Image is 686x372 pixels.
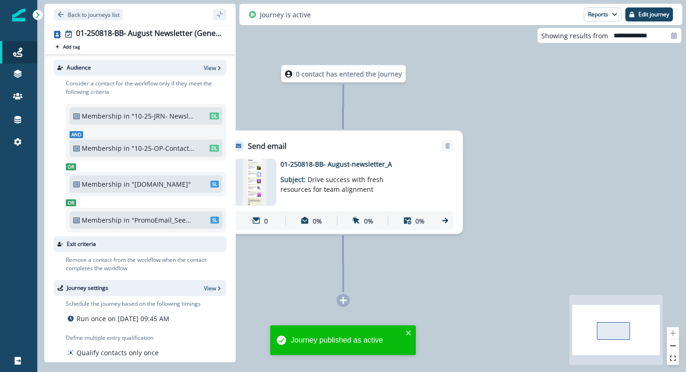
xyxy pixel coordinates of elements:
[67,63,91,72] p: Audience
[415,216,425,225] p: 0%
[82,111,122,121] p: Membership
[667,352,679,365] button: fit view
[82,179,122,189] p: Membership
[210,145,219,152] span: DL
[204,284,223,292] button: View
[280,175,384,194] span: Drive success with fresh resources for team alignment
[280,159,430,169] p: 01-250818-BB- August-newsletter_A
[264,216,268,225] p: 0
[243,159,267,206] img: email asset unavailable
[291,335,403,346] div: Journey published as active
[66,79,226,96] p: Consider a contact for the workflow only if they meet the following criteria
[541,31,608,41] p: Showing results from
[204,284,216,292] p: View
[343,236,343,292] g: Edge from fdd82afb-656e-423d-a721-f401aab89df4 to node-add-under-a0f15017-e28b-4f7e-aeb4-37b28b8e...
[70,131,83,138] span: And
[260,10,311,20] p: Journey is active
[132,111,195,121] p: "10-25-JRN- Newsletter (non-GTM)"
[210,181,219,188] span: SL
[66,163,76,170] span: Or
[313,216,322,225] p: 0%
[82,143,122,153] p: Membership
[63,44,80,49] p: Add tag
[66,300,201,308] p: Schedule the journey based on the following timings
[625,7,673,21] button: Edit journey
[254,65,433,83] div: 0 contact has entered the journey
[296,69,402,79] p: 0 contact has entered the journey
[76,29,223,39] div: 01-250818-BB- August Newsletter (General)
[132,143,195,153] p: "10-25-OP-Contactable"
[204,64,223,72] button: View
[67,240,96,248] p: Exit criteria
[204,64,216,72] p: View
[124,143,130,153] p: in
[66,334,161,342] p: Define multiple entry qualification
[124,111,130,121] p: in
[132,179,195,189] p: "[DOMAIN_NAME]"
[210,217,219,224] span: SL
[66,256,226,273] p: Remove a contact from the workflow when the contact completes the workflow
[77,348,159,358] p: Qualify contacts only once
[124,179,130,189] p: in
[343,84,343,129] g: Edge from node-dl-count to fdd82afb-656e-423d-a721-f401aab89df4
[406,329,412,337] button: close
[213,9,226,20] button: sidebar collapse toggle
[82,215,122,225] p: Membership
[124,215,130,225] p: in
[210,112,219,119] span: DL
[77,314,169,323] p: Run once on [DATE] 09:45 AM
[667,340,679,352] button: zoom out
[280,169,397,194] p: Subject:
[364,216,373,225] p: 0%
[584,7,622,21] button: Reports
[12,8,25,21] img: Inflection
[67,284,108,292] p: Journey settings
[638,11,669,18] p: Edit journey
[54,43,82,50] button: Add tag
[54,9,123,21] button: Go back
[248,140,287,152] p: Send email
[223,131,463,234] div: Send emailRemoveemail asset unavailable01-250818-BB- August-newsletter_ASubject: Drive success wi...
[68,11,119,19] p: Back to journeys list
[132,215,195,225] p: "PromoEmail_SeedList_0225"
[66,199,76,206] span: Or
